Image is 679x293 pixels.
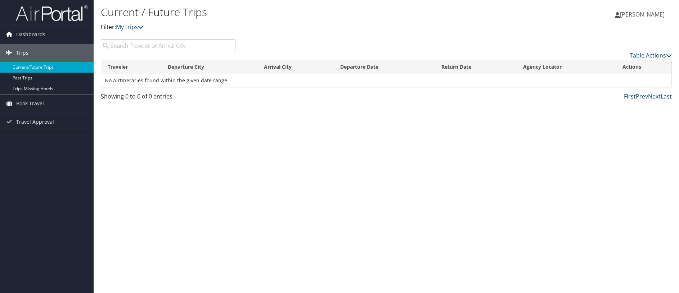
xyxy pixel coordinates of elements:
th: Actions [616,60,671,74]
a: [PERSON_NAME] [615,4,672,25]
div: Showing 0 to 0 of 0 entries [101,92,235,104]
span: Dashboards [16,26,45,44]
th: Arrival City: activate to sort column ascending [257,60,334,74]
a: Prev [636,92,648,100]
th: Return Date: activate to sort column ascending [435,60,517,74]
img: airportal-logo.png [16,5,88,22]
th: Agency Locator: activate to sort column ascending [517,60,616,74]
th: Departure City: activate to sort column ascending [161,60,258,74]
span: Travel Approval [16,113,54,131]
th: Departure Date: activate to sort column descending [334,60,435,74]
a: Next [648,92,661,100]
input: Search Traveler or Arrival City [101,39,235,52]
td: No Airtineraries found within the given date range. [101,74,671,87]
span: Trips [16,44,28,62]
h1: Current / Future Trips [101,5,481,20]
a: Table Actions [630,51,672,59]
span: [PERSON_NAME] [620,10,665,18]
a: First [624,92,636,100]
a: My trips [116,23,144,31]
p: Filter: [101,23,481,32]
a: Last [661,92,672,100]
th: Traveler: activate to sort column ascending [101,60,161,74]
span: Book Travel [16,95,44,113]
